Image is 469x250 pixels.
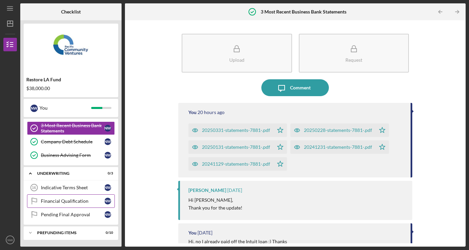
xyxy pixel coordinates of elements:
[3,233,17,247] button: NW
[41,139,104,144] div: Company Debt Schedule
[345,57,362,62] div: Request
[229,57,244,62] div: Upload
[27,121,115,135] a: 3 Most Recent Business Bank StatementsNW
[261,9,346,15] b: 3 Most Recent Business Bank Statements
[104,184,111,191] div: N W
[7,238,13,242] text: NW
[27,194,115,208] a: Financial QualificationNW
[188,140,287,154] button: 20250131-statements-7881-.pdf
[27,148,115,162] a: Business Advising FormNW
[188,123,287,137] button: 20250331-statements-7881-.pdf
[227,188,242,193] time: 2025-09-15 18:17
[104,138,111,145] div: N W
[304,144,372,150] div: 20241231-statements-7881-.pdf
[299,34,409,73] button: Request
[188,188,226,193] div: [PERSON_NAME]
[37,171,96,175] div: Underwriting
[41,123,104,134] div: 3 Most Recent Business Bank Statements
[198,230,212,235] time: 2025-09-15 18:04
[198,110,225,115] time: 2025-09-26 01:22
[32,186,36,190] tspan: 16
[188,157,287,171] button: 20241129-statements-7881-.pdf
[202,128,270,133] div: 20250331-statements-7881-.pdf
[188,204,242,212] p: Thank you for the update!
[188,230,197,235] div: You
[27,135,115,148] a: Company Debt ScheduleNW
[101,171,113,175] div: 0 / 3
[24,27,118,67] img: Product logo
[104,211,111,218] div: N W
[27,208,115,221] a: Pending Final ApprovalNW
[26,86,115,91] div: $38,000.00
[188,110,197,115] div: You
[202,161,270,167] div: 20241129-statements-7881-.pdf
[290,140,389,154] button: 20241231-statements-7881-.pdf
[41,198,104,204] div: Financial Qualification
[61,9,81,15] b: Checklist
[26,77,115,82] div: Restore LA Fund
[290,123,389,137] button: 20250228-statements-7881-.pdf
[41,152,104,158] div: Business Advising Form
[104,125,111,132] div: N W
[188,196,242,204] p: Hi [PERSON_NAME],
[104,198,111,204] div: N W
[104,152,111,159] div: N W
[40,102,91,114] div: You
[41,212,104,217] div: Pending Final Approval
[261,79,329,96] button: Comment
[202,144,270,150] div: 20250131-statements-7881-.pdf
[188,239,287,244] div: Hi, no I already paid off the Intuit loan :) Thanks
[37,231,96,235] div: Prefunding Items
[304,128,372,133] div: 20250228-statements-7881-.pdf
[41,185,104,190] div: Indicative Terms Sheet
[182,34,292,73] button: Upload
[30,105,38,112] div: N W
[290,79,311,96] div: Comment
[101,231,113,235] div: 0 / 10
[27,181,115,194] a: 16Indicative Terms SheetNW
